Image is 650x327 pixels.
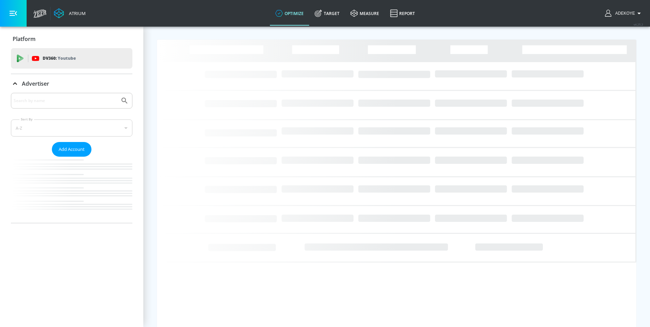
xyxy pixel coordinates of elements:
label: Sort By [19,117,34,122]
div: Advertiser [11,93,132,223]
div: A-Z [11,119,132,137]
button: Add Account [52,142,91,157]
div: Advertiser [11,74,132,93]
a: measure [345,1,385,26]
a: Report [385,1,420,26]
input: Search by name [14,96,117,105]
nav: list of Advertiser [11,157,132,223]
p: Advertiser [22,80,49,87]
span: v 4.25.2 [634,23,643,26]
p: Platform [13,35,35,43]
span: login as: adekoye.oladapo@zefr.com [612,11,635,16]
button: Adekoye [605,9,643,17]
div: DV360: Youtube [11,48,132,69]
a: Target [309,1,345,26]
div: Atrium [66,10,86,16]
a: optimize [270,1,309,26]
span: Add Account [59,145,85,153]
div: Platform [11,29,132,48]
p: Youtube [58,55,76,62]
p: DV360: [43,55,76,62]
a: Atrium [54,8,86,18]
